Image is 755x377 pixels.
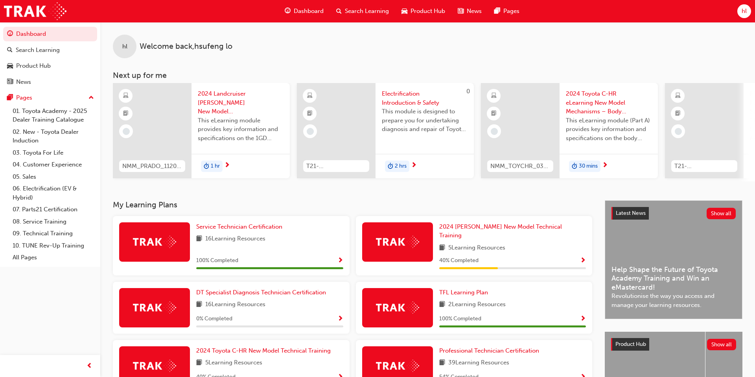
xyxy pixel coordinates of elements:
span: 1 hr [211,162,220,171]
a: Dashboard [3,27,97,41]
button: Pages [3,91,97,105]
span: car-icon [7,63,13,70]
span: book-icon [439,358,445,368]
span: Pages [503,7,519,16]
a: DT Specialist Diagnosis Technician Certification [196,288,329,297]
span: learningResourceType_ELEARNING-icon [491,91,497,101]
iframe: Intercom live chat [728,350,747,369]
a: News [3,75,97,89]
span: duration-icon [204,161,209,172]
span: learningResourceType_ELEARNING-icon [123,91,129,101]
span: booktick-icon [123,109,129,119]
span: pages-icon [494,6,500,16]
span: booktick-icon [491,109,497,119]
span: Product Hub [615,341,646,347]
span: 40 % Completed [439,256,479,265]
span: This eLearning module provides key information and specifications on the 1GD Diesel engine and it... [198,116,284,143]
button: Show Progress [337,256,343,266]
span: Dashboard [294,7,324,16]
span: Professional Technician Certification [439,347,539,354]
span: 5 Learning Resources [448,243,505,253]
img: Trak [376,236,419,248]
span: 100 % Completed [196,256,238,265]
span: NMM_TOYCHR_032024_MODULE_3 [490,162,550,171]
span: Show Progress [580,257,586,264]
a: 06. Electrification (EV & Hybrid) [9,183,97,203]
div: News [16,78,31,87]
span: T21-FOD_HVIS_PREREQ [306,162,366,171]
span: Welcome back , hsufeng lo [140,42,232,51]
span: 0 % Completed [196,314,232,323]
a: TFL Learning Plan [439,288,491,297]
span: learningResourceType_ELEARNING-icon [307,91,313,101]
span: learningRecordVerb_NONE-icon [123,128,130,135]
div: Pages [16,93,32,102]
a: 07. Parts21 Certification [9,203,97,216]
span: up-icon [88,93,94,103]
button: Show Progress [580,314,586,324]
span: 2024 Toyota C-HR New Model Technical Training [196,347,331,354]
span: next-icon [411,162,417,169]
span: next-icon [602,162,608,169]
span: Show Progress [337,257,343,264]
span: 5 Learning Resources [205,358,262,368]
span: guage-icon [7,31,13,38]
a: Product HubShow all [611,338,736,351]
span: Revolutionise the way you access and manage your learning resources. [611,292,736,309]
a: Search Learning [3,43,97,57]
img: Trak [376,301,419,314]
a: NMM_PRADO_112024_MODULE_32024 Landcruiser [PERSON_NAME] New Model Mechanisms - Engine 3This eLear... [113,83,290,178]
span: NMM_PRADO_112024_MODULE_3 [122,162,182,171]
span: TFL Learning Plan [439,289,488,296]
a: 08. Service Training [9,216,97,228]
button: Show Progress [337,314,343,324]
span: Help Shape the Future of Toyota Academy Training and Win an eMastercard! [611,265,736,292]
img: Trak [4,2,66,20]
a: NMM_TOYCHR_032024_MODULE_32024 Toyota C-HR eLearning New Model Mechanisms – Body Electrical – Par... [481,83,658,178]
button: DashboardSearch LearningProduct HubNews [3,25,97,91]
span: T21-PTHV_HYBRID_PRE_EXAM [674,162,734,171]
span: News [467,7,482,16]
span: 2024 [PERSON_NAME] New Model Technical Training [439,223,562,239]
a: 01. Toyota Academy - 2025 Dealer Training Catalogue [9,105,97,126]
span: booktick-icon [675,109,681,119]
a: pages-iconPages [488,3,526,19]
span: Search Learning [345,7,389,16]
button: Show Progress [580,256,586,266]
span: prev-icon [87,361,92,371]
h3: My Learning Plans [113,200,592,209]
a: 09. Technical Training [9,227,97,240]
span: book-icon [196,234,202,244]
span: 0 [466,88,470,95]
img: Trak [376,360,419,372]
a: 2024 Toyota C-HR New Model Technical Training [196,346,334,355]
img: Trak [133,236,176,248]
span: hl [742,7,747,16]
span: 2024 Toyota C-HR eLearning New Model Mechanisms – Body Electrical – Part A (Module 3) [566,89,652,116]
a: All Pages [9,251,97,264]
span: next-icon [224,162,230,169]
span: learningRecordVerb_NONE-icon [675,128,682,135]
span: Show Progress [337,316,343,323]
a: 2024 [PERSON_NAME] New Model Technical Training [439,222,586,240]
span: booktick-icon [307,109,313,119]
a: 02. New - Toyota Dealer Induction [9,126,97,147]
span: Electrification Introduction & Safety [382,89,468,107]
a: news-iconNews [451,3,488,19]
img: Trak [133,301,176,314]
a: Latest NewsShow allHelp Shape the Future of Toyota Academy Training and Win an eMastercard!Revolu... [605,200,742,319]
a: 05. Sales [9,171,97,183]
span: 30 mins [579,162,598,171]
span: book-icon [439,300,445,310]
button: Show all [707,339,737,350]
h3: Next up for me [100,71,755,80]
span: 2 hrs [395,162,407,171]
span: learningRecordVerb_NONE-icon [307,128,314,135]
a: 04. Customer Experience [9,159,97,171]
a: search-iconSearch Learning [330,3,395,19]
span: car-icon [401,6,407,16]
span: duration-icon [572,161,577,172]
span: 16 Learning Resources [205,300,265,310]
